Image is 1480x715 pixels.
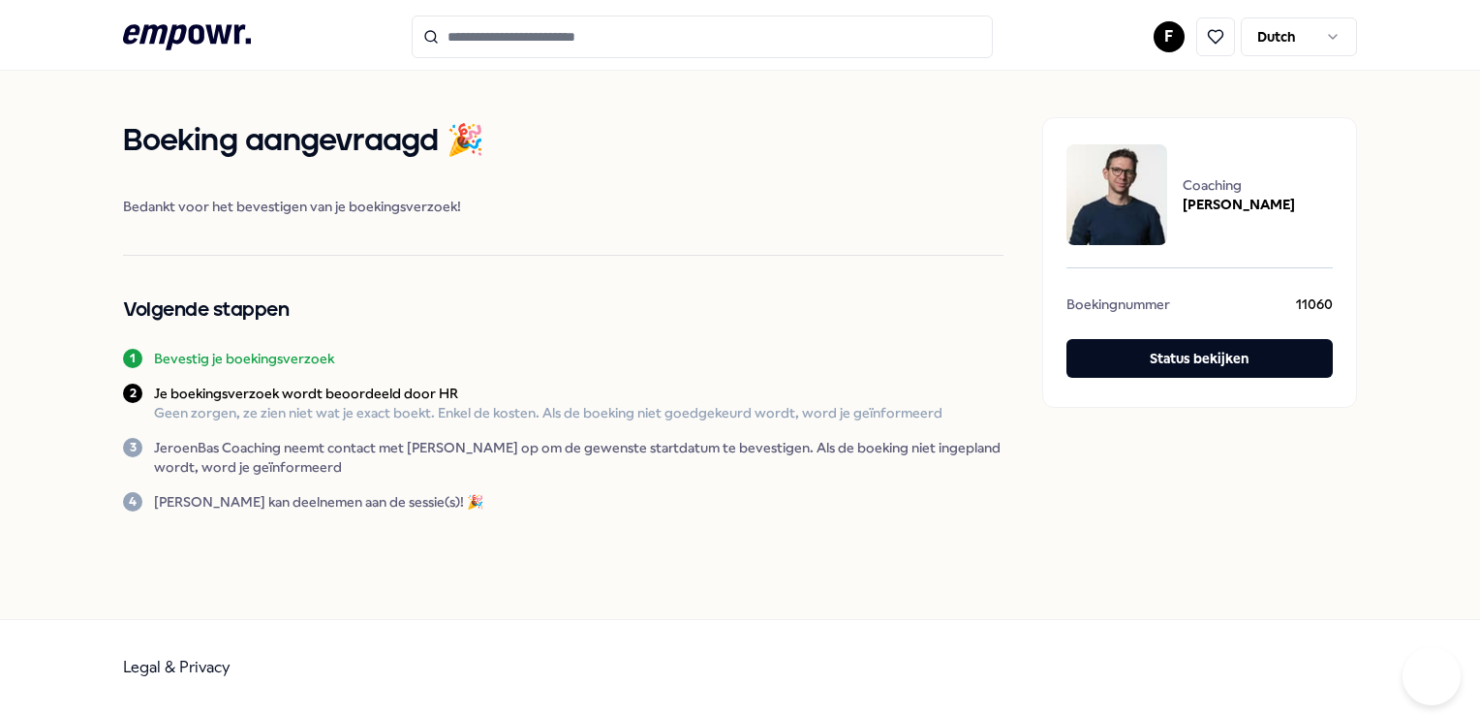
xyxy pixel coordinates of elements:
[1183,195,1295,214] span: [PERSON_NAME]
[1066,144,1167,245] img: package image
[1066,295,1170,320] span: Boekingnummer
[123,492,142,512] div: 4
[1403,647,1461,705] iframe: Help Scout Beacon - Open
[123,117,1002,166] h1: Boeking aangevraagd 🎉
[154,438,1002,477] p: JeroenBas Coaching neemt contact met [PERSON_NAME] op om de gewenste startdatum te bevestigen. Al...
[123,658,231,676] a: Legal & Privacy
[1183,175,1295,195] span: Coaching
[154,403,942,422] p: Geen zorgen, ze zien niet wat je exact boekt. Enkel de kosten. Als de boeking niet goedgekeurd wo...
[123,197,1002,216] span: Bedankt voor het bevestigen van je boekingsverzoek!
[123,349,142,368] div: 1
[123,438,142,457] div: 3
[154,384,942,403] p: Je boekingsverzoek wordt beoordeeld door HR
[1296,295,1333,320] span: 11060
[123,295,1002,326] h2: Volgende stappen
[1066,339,1333,378] button: Status bekijken
[123,384,142,403] div: 2
[412,16,993,58] input: Search for products, categories or subcategories
[1154,21,1185,52] button: F
[154,492,483,512] p: [PERSON_NAME] kan deelnemen aan de sessie(s)! 🎉
[1066,339,1333,384] a: Status bekijken
[154,349,334,368] p: Bevestig je boekingsverzoek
